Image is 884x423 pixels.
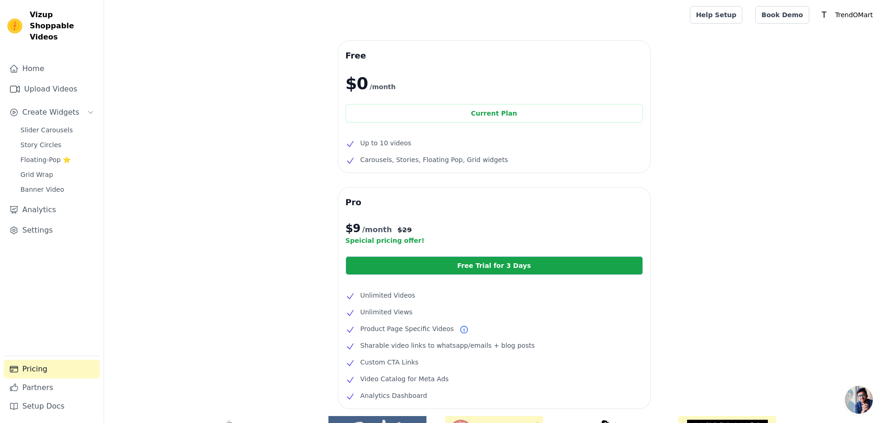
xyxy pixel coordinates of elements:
span: Unlimited Views [360,306,413,318]
span: Story Circles [20,140,61,150]
a: Pricing [4,360,100,378]
span: Create Widgets [22,107,79,118]
div: Open chat [845,386,873,414]
a: Help Setup [690,6,742,24]
h3: Free [346,48,643,63]
button: Create Widgets [4,103,100,122]
li: Custom CTA Links [346,357,643,368]
a: Partners [4,378,100,397]
span: Analytics Dashboard [360,390,427,401]
div: Current Plan [346,104,643,123]
li: Video Catalog for Meta Ads [346,373,643,384]
span: Product Page Specific Videos [360,323,454,334]
span: Vizup Shoppable Videos [30,9,96,43]
span: Slider Carousels [20,125,73,135]
a: Analytics [4,201,100,219]
span: Sharable video links to whatsapp/emails + blog posts [360,340,535,351]
h3: Pro [346,195,643,210]
button: T TrendOMart [817,7,877,23]
p: TrendOMart [832,7,877,23]
a: Floating-Pop ⭐ [15,153,100,166]
span: Unlimited Videos [360,290,415,301]
span: /month [362,224,392,235]
span: Grid Wrap [20,170,53,179]
a: Grid Wrap [15,168,100,181]
a: Settings [4,221,100,240]
span: $0 [346,74,368,93]
a: Free Trial for 3 Days [346,256,643,275]
img: Vizup [7,19,22,33]
a: Setup Docs [4,397,100,416]
p: Speicial pricing offer! [346,236,643,245]
a: Upload Videos [4,80,100,98]
span: Carousels, Stories, Floating Pop, Grid widgets [360,154,508,165]
span: $ 9 [346,221,360,236]
span: Up to 10 videos [360,137,412,149]
a: Slider Carousels [15,124,100,137]
a: Book Demo [755,6,809,24]
span: Banner Video [20,185,64,194]
span: /month [370,81,396,92]
a: Home [4,59,100,78]
span: $ 29 [398,225,412,234]
span: Floating-Pop ⭐ [20,155,71,164]
a: Story Circles [15,138,100,151]
text: T [821,10,826,20]
a: Banner Video [15,183,100,196]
